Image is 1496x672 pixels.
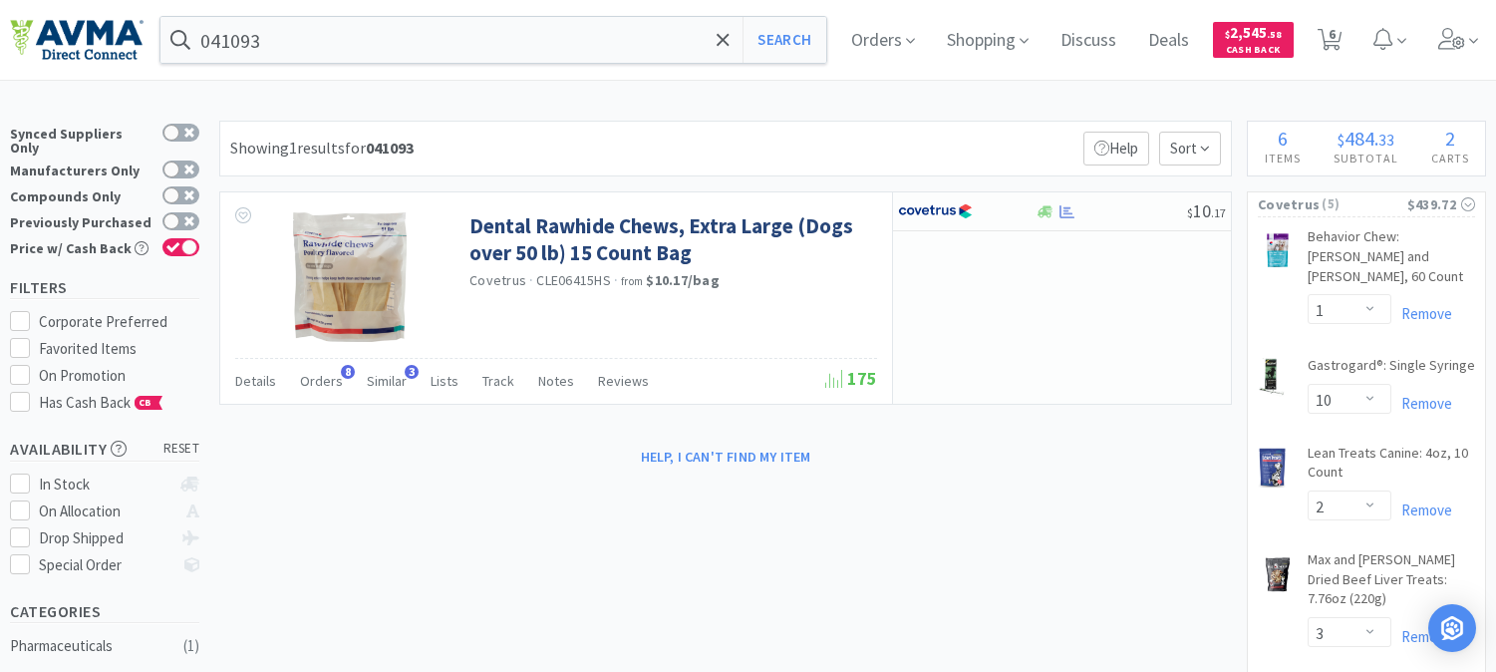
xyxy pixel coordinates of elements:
h4: Subtotal [1317,149,1414,168]
a: Remove [1391,304,1452,323]
strong: $10.17 / bag [646,271,720,289]
h4: Carts [1414,149,1485,168]
div: $439.72 [1407,193,1475,215]
img: 681b1b4e6b9343e5b852ff4c99cff639_515938.png [1258,231,1298,268]
div: Synced Suppliers Only [10,124,152,155]
div: Price w/ Cash Back [10,238,152,255]
button: Search [743,17,825,63]
div: On Allocation [39,500,171,523]
div: Showing 1 results [230,136,414,162]
a: Lean Treats Canine: 4oz, 10 Count [1308,444,1475,491]
span: 175 [825,367,877,390]
span: from [621,274,643,288]
span: Track [482,372,514,390]
span: Orders [300,372,343,390]
span: CB [136,397,155,409]
img: 20a1b49214a444f39cd0f52c532d9793_38161.png [1258,358,1286,398]
span: reset [163,439,200,460]
span: 2,545 [1225,23,1282,42]
div: Special Order [39,553,171,577]
a: Max and [PERSON_NAME] Dried Beef Liver Treats: 7.76oz (220g) [1308,550,1475,617]
span: Notes [538,372,574,390]
span: Cash Back [1225,45,1282,58]
span: 33 [1378,130,1394,150]
div: In Stock [39,473,171,497]
input: Search by item, sku, manufacturer, ingredient, size... [160,17,826,63]
strong: 041093 [366,138,414,158]
span: Has Cash Back [39,393,163,412]
span: · [614,271,618,289]
div: On Promotion [39,364,200,388]
div: Compounds Only [10,186,152,203]
a: Remove [1391,627,1452,646]
span: $ [1338,130,1345,150]
h4: Items [1248,149,1317,168]
span: Lists [431,372,458,390]
a: Covetrus [469,271,526,289]
div: Previously Purchased [10,212,152,229]
span: Details [235,372,276,390]
a: Remove [1391,394,1452,413]
img: e4e33dab9f054f5782a47901c742baa9_102.png [10,19,144,61]
a: $2,545.58Cash Back [1213,13,1294,67]
span: Covetrus [1258,193,1320,215]
span: . 58 [1267,28,1282,41]
div: . [1317,129,1414,149]
span: Reviews [598,372,649,390]
div: ( 1 ) [183,634,199,658]
div: Corporate Preferred [39,310,200,334]
div: Favorited Items [39,337,200,361]
a: Dental Rawhide Chews, Extra Large (Dogs over 50 lb) 15 Count Bag [469,212,872,267]
p: Help [1083,132,1149,166]
span: 8 [341,365,355,379]
span: . 17 [1211,205,1226,220]
a: Discuss [1052,32,1124,50]
span: Similar [367,372,407,390]
div: Manufacturers Only [10,161,152,177]
button: Help, I can't find my item [629,440,823,474]
a: Deals [1140,32,1197,50]
a: Remove [1391,501,1452,519]
h5: Availability [10,438,199,461]
h5: Filters [10,276,199,299]
a: Behavior Chew: [PERSON_NAME] and [PERSON_NAME], 60 Count [1308,227,1475,294]
span: $ [1187,205,1193,220]
a: Gastrogard®: Single Syringe [1308,356,1475,384]
img: ed537a1d4e5e49509db04026153d78b2_29663.png [1258,448,1287,488]
span: ( 5 ) [1320,194,1406,214]
span: for [345,138,414,158]
span: · [529,271,533,289]
div: Pharmaceuticals [10,634,171,658]
span: 2 [1445,126,1455,151]
span: 3 [405,365,419,379]
img: b01d0ef827b542caae8379519c05c578_552010.png [293,212,407,342]
span: $ [1225,28,1230,41]
span: 6 [1278,126,1288,151]
span: 10 [1187,199,1226,222]
h5: Categories [10,600,199,623]
a: 6 [1310,34,1350,52]
div: Drop Shipped [39,526,171,550]
span: Sort [1159,132,1221,166]
span: 484 [1345,126,1374,151]
span: CLE06415HS [536,271,611,289]
img: 5ef1a1c0f6924c64b5042b9d2bb47f9d_545231.png [1258,554,1298,594]
img: 77fca1acd8b6420a9015268ca798ef17_1.png [898,196,973,226]
div: Open Intercom Messenger [1428,604,1476,652]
